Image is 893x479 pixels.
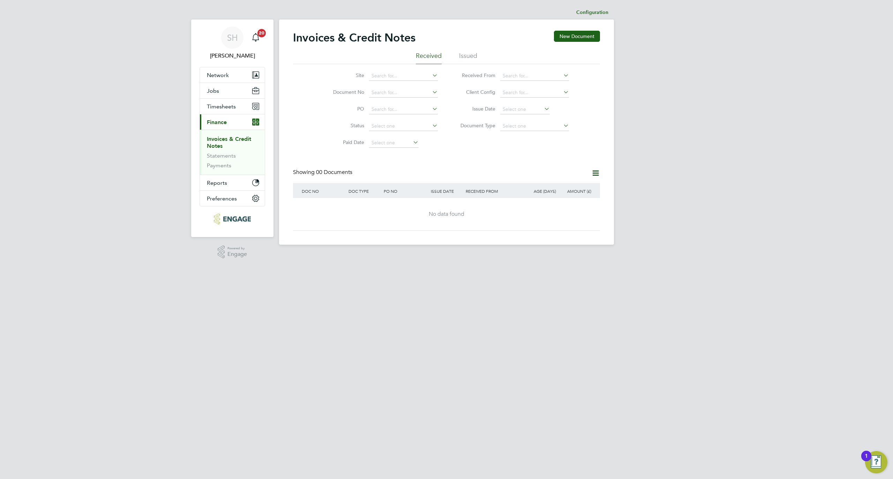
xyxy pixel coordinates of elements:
[200,26,265,60] a: SH[PERSON_NAME]
[200,213,265,225] a: Go to home page
[227,33,238,42] span: SH
[455,72,495,78] label: Received From
[207,180,227,186] span: Reports
[558,183,593,199] div: AMOUNT (£)
[200,52,265,60] span: Stacey Huntley
[293,31,415,45] h2: Invoices & Credit Notes
[218,245,247,259] a: Powered byEngage
[200,191,265,206] button: Preferences
[455,89,495,95] label: Client Config
[227,245,247,251] span: Powered by
[865,451,887,473] button: Open Resource Center, 1 new notification
[576,6,608,20] li: Configuration
[455,122,495,129] label: Document Type
[500,105,550,114] input: Select one
[207,162,231,169] a: Payments
[324,106,364,112] label: PO
[865,456,868,465] div: 1
[207,103,236,110] span: Timesheets
[300,211,593,218] div: No data found
[369,105,438,114] input: Search for...
[369,121,438,131] input: Select one
[382,183,429,199] div: PO NO
[500,121,569,131] input: Select one
[207,152,236,159] a: Statements
[369,88,438,98] input: Search for...
[429,183,464,199] div: ISSUE DATE
[207,136,251,149] a: Invoices & Credit Notes
[200,130,265,175] div: Finance
[300,183,347,199] div: DOC NO
[324,139,364,145] label: Paid Date
[191,20,273,237] nav: Main navigation
[369,71,438,81] input: Search for...
[200,175,265,190] button: Reports
[324,72,364,78] label: Site
[214,213,251,225] img: axcis-logo-retina.png
[554,31,600,42] button: New Document
[459,52,477,64] li: Issued
[455,106,495,112] label: Issue Date
[200,99,265,114] button: Timesheets
[207,88,219,94] span: Jobs
[207,119,227,126] span: Finance
[523,183,558,199] div: AGE (DAYS)
[200,114,265,130] button: Finance
[207,195,237,202] span: Preferences
[257,29,266,37] span: 20
[249,26,263,49] a: 20
[416,52,442,64] li: Received
[227,251,247,257] span: Engage
[316,169,352,176] span: 00 Documents
[200,67,265,83] button: Network
[464,183,523,199] div: RECEIVED FROM
[347,183,382,199] div: DOC TYPE
[500,71,569,81] input: Search for...
[293,169,354,176] div: Showing
[369,138,419,148] input: Select one
[200,83,265,98] button: Jobs
[324,122,364,129] label: Status
[207,72,229,78] span: Network
[500,88,569,98] input: Search for...
[324,89,364,95] label: Document No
